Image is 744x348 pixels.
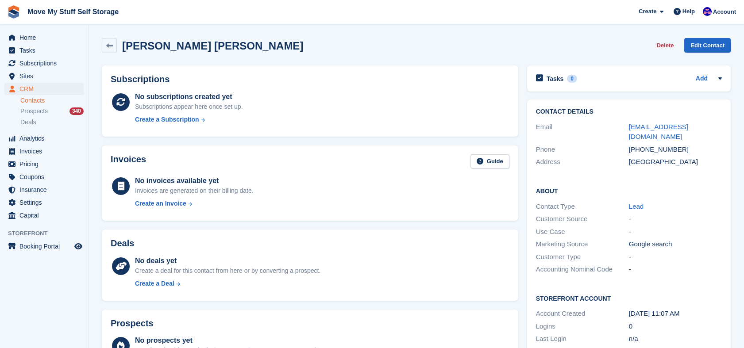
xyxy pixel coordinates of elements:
div: No invoices available yet [135,176,254,186]
div: Accounting Nominal Code [536,264,629,275]
div: Create a Deal [135,279,174,288]
button: Delete [653,38,677,53]
div: - [629,252,722,262]
a: Edit Contact [684,38,731,53]
span: Pricing [19,158,73,170]
h2: Prospects [111,318,154,329]
div: Customer Type [536,252,629,262]
a: menu [4,158,84,170]
span: Coupons [19,171,73,183]
a: Guide [470,154,509,169]
a: menu [4,240,84,252]
div: Phone [536,145,629,155]
img: stora-icon-8386f47178a22dfd0bd8f6a31ec36ba5ce8667c1dd55bd0f319d3a0aa187defe.svg [7,5,20,19]
div: Contact Type [536,202,629,212]
span: CRM [19,83,73,95]
div: Use Case [536,227,629,237]
a: menu [4,145,84,157]
span: Tasks [19,44,73,57]
a: menu [4,171,84,183]
div: - [629,227,722,237]
div: Invoices are generated on their billing date. [135,186,254,195]
span: Account [713,8,736,16]
a: Prospects 340 [20,107,84,116]
a: Move My Stuff Self Storage [24,4,122,19]
a: Preview store [73,241,84,252]
a: Create an Invoice [135,199,254,208]
span: Settings [19,196,73,209]
h2: Invoices [111,154,146,169]
h2: Storefront Account [536,294,722,302]
div: 0 [629,321,722,332]
div: Customer Source [536,214,629,224]
div: Create a Subscription [135,115,199,124]
h2: [PERSON_NAME] [PERSON_NAME] [122,40,303,52]
span: Home [19,31,73,44]
div: No subscriptions created yet [135,92,243,102]
div: - [629,214,722,224]
div: - [629,264,722,275]
div: [DATE] 11:07 AM [629,309,722,319]
a: menu [4,70,84,82]
span: Deals [20,118,36,126]
span: Help [682,7,695,16]
h2: Contact Details [536,108,722,115]
div: [GEOGRAPHIC_DATA] [629,157,722,167]
a: Deals [20,118,84,127]
span: Invoices [19,145,73,157]
div: Marketing Source [536,239,629,249]
div: Email [536,122,629,142]
div: No deals yet [135,256,320,266]
div: 0 [567,75,577,83]
a: menu [4,44,84,57]
span: Storefront [8,229,88,238]
span: Analytics [19,132,73,145]
a: [EMAIL_ADDRESS][DOMAIN_NAME] [629,123,688,141]
a: menu [4,209,84,222]
a: menu [4,132,84,145]
div: Subscriptions appear here once set up. [135,102,243,111]
div: [PHONE_NUMBER] [629,145,722,155]
a: menu [4,83,84,95]
span: Insurance [19,184,73,196]
div: Create a deal for this contact from here or by converting a prospect. [135,266,320,275]
a: Add [696,74,708,84]
div: Create an Invoice [135,199,186,208]
a: Create a Subscription [135,115,243,124]
a: menu [4,184,84,196]
span: Capital [19,209,73,222]
div: Account Created [536,309,629,319]
span: Create [639,7,656,16]
span: Sites [19,70,73,82]
h2: Subscriptions [111,74,509,84]
div: 340 [69,107,84,115]
span: Subscriptions [19,57,73,69]
h2: Deals [111,238,134,249]
a: menu [4,196,84,209]
a: menu [4,57,84,69]
div: Google search [629,239,722,249]
h2: Tasks [547,75,564,83]
a: Contacts [20,96,84,105]
div: Address [536,157,629,167]
a: menu [4,31,84,44]
div: Logins [536,321,629,332]
a: Lead [629,203,644,210]
span: Prospects [20,107,48,115]
img: Jade Whetnall [703,7,712,16]
span: Booking Portal [19,240,73,252]
div: Last Login [536,334,629,344]
div: No prospects yet [135,335,324,346]
h2: About [536,186,722,195]
a: Create a Deal [135,279,320,288]
div: n/a [629,334,722,344]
